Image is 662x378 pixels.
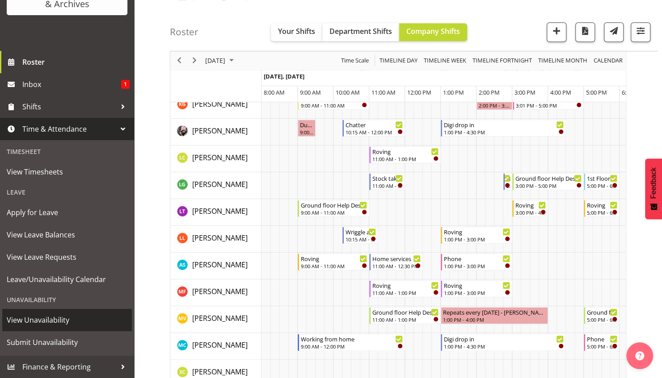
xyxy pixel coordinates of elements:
[121,80,130,89] span: 1
[372,174,403,183] div: Stock taking
[575,22,595,42] button: Download a PDF of the roster for the current day
[192,179,248,190] a: [PERSON_NAME]
[192,313,248,324] a: [PERSON_NAME]
[537,55,589,66] button: Timeline Month
[322,23,399,41] button: Department Shifts
[441,334,566,351] div: Michelle Cunningham"s event - Digi drop in Begin From Monday, September 29, 2025 at 1:00:00 PM GM...
[649,167,658,199] span: Feedback
[170,306,261,333] td: Marion van Voornveld resource
[192,126,248,136] span: [PERSON_NAME]
[2,309,132,331] a: View Unavailability
[192,260,248,270] span: [PERSON_NAME]
[444,236,510,243] div: 1:00 PM - 3:00 PM
[515,174,582,183] div: Ground floor Help Desk
[441,280,512,297] div: Marianne Foster"s event - Roving Begin From Monday, September 29, 2025 at 1:00:00 PM GMT+13:00 En...
[7,313,127,327] span: View Unavailability
[301,209,367,216] div: 9:00 AM - 11:00 AM
[346,227,376,236] div: Wriggle and Rhyme
[622,88,643,96] span: 6:00 PM
[512,173,584,190] div: Lisa Griffiths"s event - Ground floor Help Desk Begin From Monday, September 29, 2025 at 3:00:00 ...
[444,262,510,270] div: 1:00 PM - 3:00 PM
[192,366,248,377] a: [PERSON_NAME]
[444,129,564,136] div: 1:00 PM - 4:30 PM
[512,200,548,217] div: Lyndsay Tautari"s event - Roving Begin From Monday, September 29, 2025 at 3:00:00 PM GMT+13:00 En...
[372,262,421,270] div: 11:00 AM - 12:30 PM
[192,286,248,297] a: [PERSON_NAME]
[372,289,439,296] div: 11:00 AM - 1:00 PM
[192,152,248,163] a: [PERSON_NAME]
[170,333,261,360] td: Michelle Cunningham resource
[514,88,536,96] span: 3:00 PM
[443,88,464,96] span: 1:00 PM
[346,236,376,243] div: 10:15 AM - 11:15 AM
[301,334,403,343] div: Working from home
[2,183,132,201] div: Leave
[192,206,248,216] span: [PERSON_NAME]
[372,316,439,323] div: 11:00 AM - 1:00 PM
[645,158,662,219] button: Feedback - Show survey
[407,88,431,96] span: 12:00 PM
[586,88,607,96] span: 5:00 PM
[301,262,367,270] div: 9:00 AM - 11:00 AM
[346,129,403,136] div: 10:15 AM - 12:00 PM
[369,307,441,324] div: Marion van Voornveld"s event - Ground floor Help Desk Begin From Monday, September 29, 2025 at 11...
[300,88,321,96] span: 9:00 AM
[7,273,127,286] span: Leave/Unavailability Calendar
[587,316,617,323] div: 5:00 PM - 6:00 PM
[422,55,468,66] button: Timeline Week
[173,55,186,66] button: Previous
[340,55,371,66] button: Time Scale
[584,173,620,190] div: Lisa Griffiths"s event - 1st Floor Desk Begin From Monday, September 29, 2025 at 5:00:00 PM GMT+1...
[587,307,617,316] div: Ground floor Help Desk
[587,334,617,343] div: Phone
[7,336,127,349] span: Submit Unavailability
[2,224,132,246] a: View Leave Balances
[7,228,127,241] span: View Leave Balances
[336,88,360,96] span: 10:00 AM
[2,291,132,309] div: Unavailability
[192,367,248,377] span: [PERSON_NAME]
[406,26,460,36] span: Company Shifts
[264,88,285,96] span: 8:00 AM
[604,22,624,42] button: Send a list of all shifts for the selected filtered period to all rostered employees.
[584,200,620,217] div: Lyndsay Tautari"s event - Roving Begin From Monday, September 29, 2025 at 5:00:00 PM GMT+13:00 En...
[192,340,248,350] a: [PERSON_NAME]
[2,161,132,183] a: View Timesheets
[537,55,588,66] span: Timeline Month
[170,199,261,226] td: Lyndsay Tautari resource
[444,227,510,236] div: Roving
[300,129,313,136] div: 9:00 AM - 9:30 AM
[329,26,392,36] span: Department Shifts
[471,55,534,66] button: Fortnight
[423,55,467,66] span: Timeline Week
[503,173,512,190] div: Lisa Griffiths"s event - New book tagging Begin From Monday, September 29, 2025 at 2:45:00 PM GMT...
[587,182,617,189] div: 5:00 PM - 6:00 PM
[22,360,116,374] span: Finance & Reporting
[515,182,582,189] div: 3:00 PM - 5:00 PM
[369,173,405,190] div: Lisa Griffiths"s event - Stock taking Begin From Monday, September 29, 2025 at 11:00:00 AM GMT+13...
[301,343,403,350] div: 9:00 AM - 12:00 PM
[2,246,132,268] a: View Leave Requests
[170,253,261,279] td: Mandy Stenton resource
[631,22,650,42] button: Filter Shifts
[301,102,367,109] div: 9:00 AM - 11:00 AM
[189,55,201,66] button: Next
[587,174,617,183] div: 1st Floor Desk
[301,200,367,209] div: Ground floor Help Desk
[342,227,378,244] div: Lynette Lockett"s event - Wriggle and Rhyme Begin From Monday, September 29, 2025 at 10:15:00 AM ...
[301,254,367,263] div: Roving
[2,268,132,291] a: Leave/Unavailability Calendar
[192,313,248,323] span: [PERSON_NAME]
[443,307,546,316] div: Repeats every [DATE] - [PERSON_NAME]
[372,155,439,162] div: 11:00 AM - 1:00 PM
[516,102,582,109] div: 3:01 PM - 5:00 PM
[372,182,403,189] div: 11:00 AM - 12:00 PM
[441,253,512,270] div: Mandy Stenton"s event - Phone Begin From Monday, September 29, 2025 at 1:00:00 PM GMT+13:00 Ends ...
[7,165,127,179] span: View Timesheets
[170,145,261,172] td: Linda Cooper resource
[7,206,127,219] span: Apply for Leave
[340,55,370,66] span: Time Scale
[22,78,121,91] span: Inbox
[443,316,546,323] div: 1:00 PM - 4:00 PM
[444,281,510,290] div: Roving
